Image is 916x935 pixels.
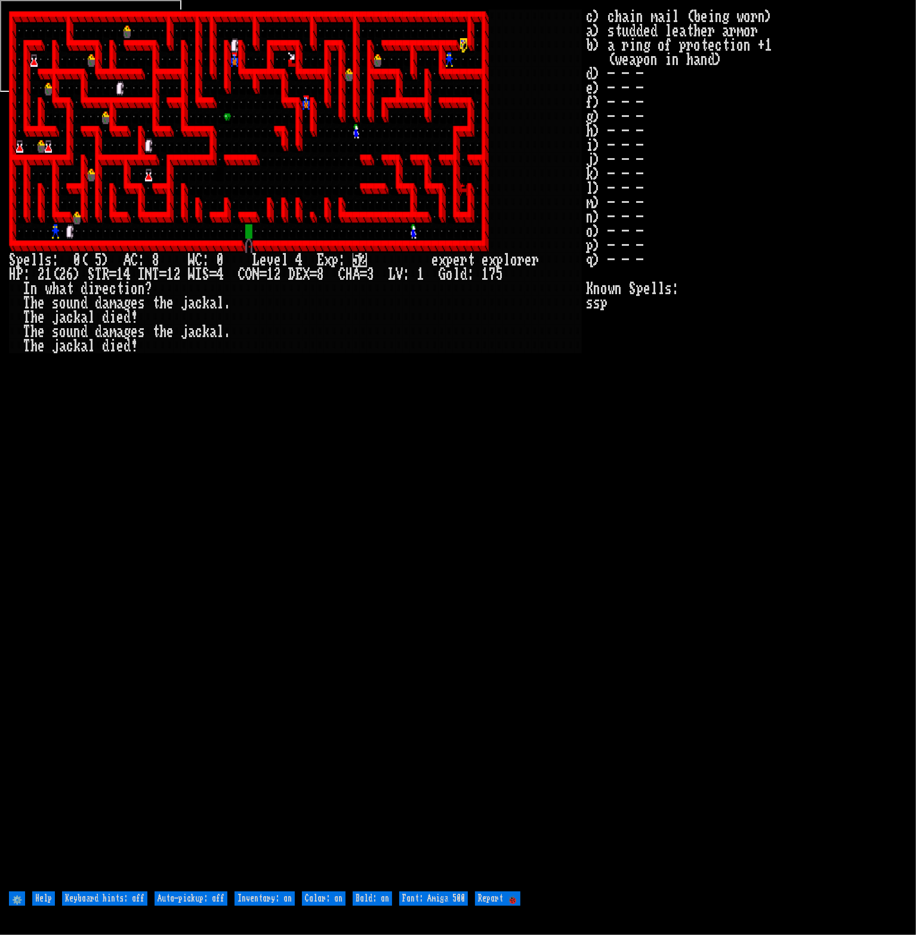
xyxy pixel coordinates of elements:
[267,253,274,267] div: v
[59,282,66,296] div: a
[145,267,152,282] div: N
[138,253,145,267] div: :
[88,310,95,325] div: l
[81,325,88,339] div: d
[467,267,474,282] div: :
[32,891,55,906] input: Help
[202,325,209,339] div: k
[95,282,102,296] div: r
[155,891,227,906] input: Auto-pickup: off
[131,325,138,339] div: e
[88,282,95,296] div: i
[30,310,38,325] div: h
[446,253,453,267] div: p
[209,325,217,339] div: a
[399,891,468,906] input: Font: Amiga 500
[510,253,517,267] div: o
[209,267,217,282] div: =
[9,891,25,906] input: ⚙️
[260,267,267,282] div: =
[30,339,38,353] div: h
[109,296,116,310] div: m
[23,282,30,296] div: I
[59,296,66,310] div: o
[124,325,131,339] div: g
[431,253,439,267] div: e
[62,891,147,906] input: Keyboard hints: off
[489,253,496,267] div: x
[338,267,346,282] div: C
[152,253,159,267] div: 8
[116,310,124,325] div: e
[66,339,73,353] div: c
[302,891,346,906] input: Color: on
[66,325,73,339] div: u
[503,253,510,267] div: l
[109,282,116,296] div: c
[360,253,367,267] mark: 2
[159,296,166,310] div: h
[446,267,453,282] div: o
[453,253,460,267] div: e
[124,282,131,296] div: i
[224,325,231,339] div: .
[217,267,224,282] div: 4
[45,282,52,296] div: w
[81,296,88,310] div: d
[360,267,367,282] div: =
[188,296,195,310] div: a
[9,253,16,267] div: S
[73,267,81,282] div: )
[166,296,174,310] div: e
[166,325,174,339] div: e
[181,325,188,339] div: j
[66,267,73,282] div: 6
[367,267,374,282] div: 3
[102,339,109,353] div: d
[59,310,66,325] div: a
[52,325,59,339] div: s
[453,267,460,282] div: l
[138,325,145,339] div: s
[59,267,66,282] div: 2
[202,267,209,282] div: S
[88,267,95,282] div: S
[252,253,260,267] div: L
[131,253,138,267] div: C
[152,267,159,282] div: T
[245,267,252,282] div: O
[38,339,45,353] div: e
[81,310,88,325] div: a
[66,310,73,325] div: c
[131,339,138,353] div: !
[238,267,245,282] div: C
[353,267,360,282] div: A
[288,267,295,282] div: D
[152,296,159,310] div: t
[45,253,52,267] div: s
[482,253,489,267] div: e
[475,891,520,906] input: Report 🐞
[159,325,166,339] div: h
[30,325,38,339] div: h
[217,296,224,310] div: l
[586,10,906,888] stats: c) chain mail (being worn) a) studded leather armor b) a ring of protection +1 (weapon in hand) d...
[124,310,131,325] div: d
[95,325,102,339] div: d
[124,253,131,267] div: A
[331,253,338,267] div: p
[346,267,353,282] div: H
[52,310,59,325] div: j
[195,325,202,339] div: c
[188,267,195,282] div: W
[396,267,403,282] div: V
[317,267,324,282] div: 8
[52,339,59,353] div: j
[9,267,16,282] div: H
[439,253,446,267] div: x
[116,339,124,353] div: e
[95,253,102,267] div: 5
[188,325,195,339] div: a
[23,310,30,325] div: T
[16,267,23,282] div: P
